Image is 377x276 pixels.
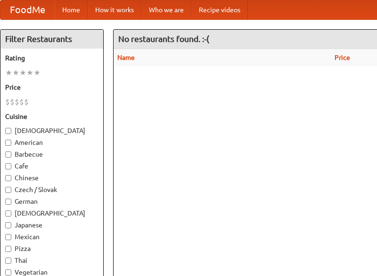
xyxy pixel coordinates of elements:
label: Barbecue [5,150,98,159]
h5: Price [5,83,98,92]
li: ★ [19,67,26,78]
h4: Filter Restaurants [0,30,103,49]
label: Pizza [5,244,98,253]
li: $ [10,97,15,107]
li: $ [15,97,19,107]
a: How it works [88,0,141,19]
li: ★ [33,67,41,78]
input: German [5,199,11,205]
input: American [5,140,11,146]
label: [DEMOGRAPHIC_DATA] [5,126,98,135]
label: [DEMOGRAPHIC_DATA] [5,209,98,218]
input: Japanese [5,222,11,228]
input: [DEMOGRAPHIC_DATA] [5,210,11,217]
li: ★ [12,67,19,78]
label: Japanese [5,220,98,230]
input: Czech / Slovak [5,187,11,193]
input: Chinese [5,175,11,181]
a: FoodMe [0,0,55,19]
a: Who we are [141,0,191,19]
label: Mexican [5,232,98,242]
li: ★ [5,67,12,78]
a: Price [335,54,350,61]
h5: Cuisine [5,112,98,121]
input: Thai [5,258,11,264]
label: Thai [5,256,98,265]
input: Barbecue [5,151,11,158]
input: Cafe [5,163,11,169]
a: Recipe videos [191,0,248,19]
li: $ [19,97,24,107]
li: $ [24,97,29,107]
input: Mexican [5,234,11,240]
ng-pluralize: No restaurants found. :-( [118,34,209,43]
input: [DEMOGRAPHIC_DATA] [5,128,11,134]
input: Vegetarian [5,269,11,276]
a: Name [117,54,135,61]
label: Cafe [5,161,98,171]
h5: Rating [5,53,98,63]
label: Czech / Slovak [5,185,98,194]
label: Chinese [5,173,98,183]
label: American [5,138,98,147]
label: German [5,197,98,206]
input: Pizza [5,246,11,252]
li: ★ [26,67,33,78]
a: Home [55,0,88,19]
li: $ [5,97,10,107]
